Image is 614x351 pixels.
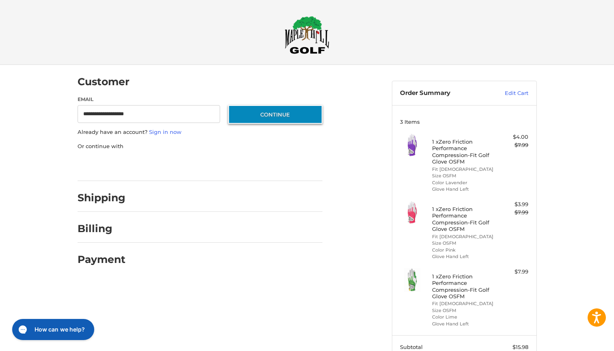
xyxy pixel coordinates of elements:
span: $15.98 [512,344,528,350]
li: Size OSFM [432,307,494,314]
iframe: Gorgias live chat messenger [8,316,97,343]
h3: 3 Items [400,118,528,125]
h2: Shipping [78,192,125,204]
li: Color Pink [432,247,494,254]
h4: 1 x Zero Friction Performance Compression-Fit Golf Glove OSFM [432,206,494,232]
li: Glove Hand Left [432,253,494,260]
li: Size OSFM [432,240,494,247]
iframe: PayPal-paylater [144,158,205,173]
button: Continue [228,105,322,124]
img: Maple Hill Golf [285,16,329,54]
h2: Payment [78,253,125,266]
li: Color Lavender [432,179,494,186]
h2: Customer [78,75,130,88]
a: Edit Cart [487,89,528,97]
li: Fit [DEMOGRAPHIC_DATA] [432,166,494,173]
p: Or continue with [78,142,322,151]
li: Color Lime [432,314,494,321]
h2: Billing [78,222,125,235]
p: Already have an account? [78,128,322,136]
iframe: PayPal-venmo [212,158,273,173]
div: $3.99 [496,200,528,209]
div: $7.99 [496,209,528,217]
h4: 1 x Zero Friction Performance Compression-Fit Golf Glove OSFM [432,273,494,299]
li: Fit [DEMOGRAPHIC_DATA] [432,300,494,307]
li: Glove Hand Left [432,321,494,327]
li: Fit [DEMOGRAPHIC_DATA] [432,233,494,240]
span: Subtotal [400,344,423,350]
li: Glove Hand Left [432,186,494,193]
iframe: PayPal-paypal [75,158,136,173]
li: Size OSFM [432,172,494,179]
a: Sign in now [149,129,182,135]
div: $4.00 [496,133,528,141]
div: $7.99 [496,268,528,276]
h4: 1 x Zero Friction Performance Compression-Fit Golf Glove OSFM [432,138,494,165]
h3: Order Summary [400,89,487,97]
label: Email [78,96,221,103]
div: $7.99 [496,141,528,149]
